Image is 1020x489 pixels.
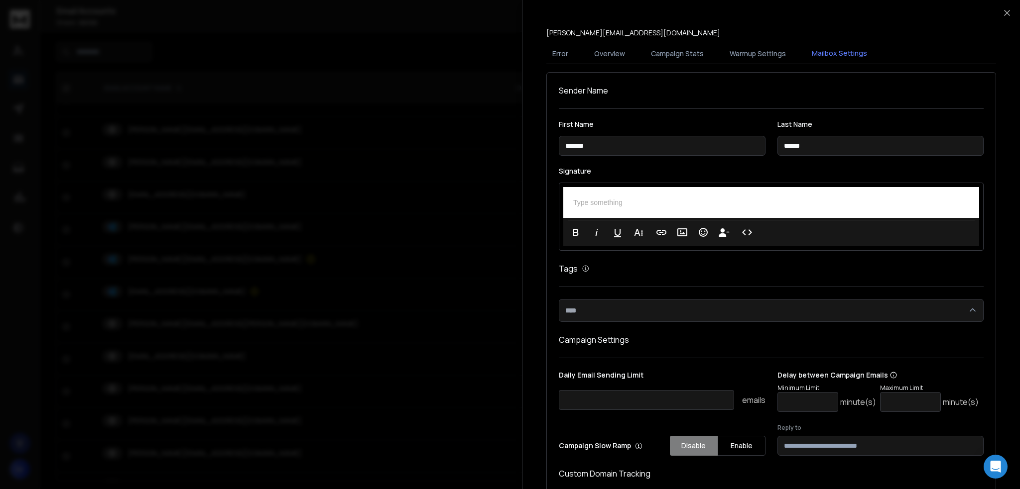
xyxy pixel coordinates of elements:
button: Mailbox Settings [806,42,873,65]
button: Emoticons [694,222,713,242]
button: Error [546,43,574,65]
h1: Sender Name [559,85,984,97]
button: Warmup Settings [724,43,792,65]
p: Delay between Campaign Emails [777,370,979,380]
button: Insert Image (Ctrl+P) [673,222,692,242]
p: Maximum Limit [880,384,979,392]
button: Enable [718,436,765,456]
label: Signature [559,168,984,175]
div: Open Intercom Messenger [984,455,1008,479]
button: Underline (Ctrl+U) [608,222,627,242]
h1: Tags [559,263,578,275]
p: [PERSON_NAME][EMAIL_ADDRESS][DOMAIN_NAME] [546,28,720,38]
button: Insert Unsubscribe Link [715,222,734,242]
button: Italic (Ctrl+I) [587,222,606,242]
p: Minimum Limit [777,384,876,392]
label: Reply to [777,424,984,432]
button: Code View [738,222,757,242]
button: More Text [629,222,648,242]
button: Campaign Stats [645,43,710,65]
p: Daily Email Sending Limit [559,370,765,384]
h1: Campaign Settings [559,334,984,346]
label: First Name [559,121,765,128]
p: minute(s) [943,396,979,408]
button: Overview [588,43,631,65]
p: minute(s) [840,396,876,408]
button: Bold (Ctrl+B) [566,222,585,242]
h1: Custom Domain Tracking [559,468,984,480]
p: emails [742,394,765,406]
button: Insert Link (Ctrl+K) [652,222,671,242]
p: Campaign Slow Ramp [559,441,642,451]
button: Disable [670,436,718,456]
label: Last Name [777,121,984,128]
